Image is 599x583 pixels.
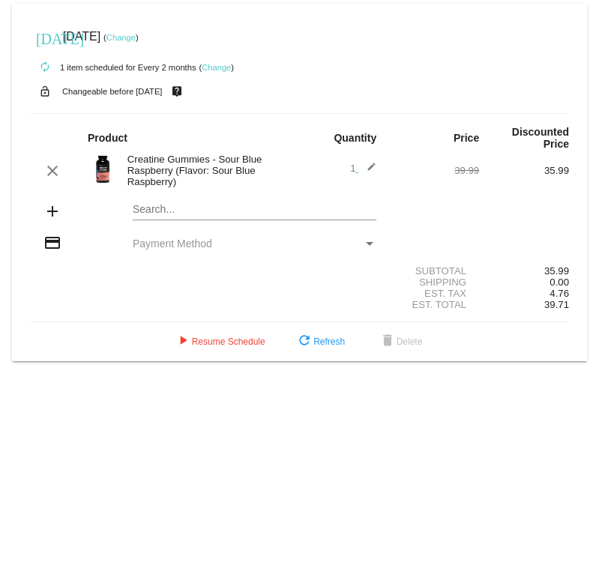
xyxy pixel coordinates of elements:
mat-icon: refresh [295,333,313,351]
div: Shipping [389,277,479,288]
div: Creatine Gummies - Sour Blue Raspberry (Flavor: Sour Blue Raspberry) [120,154,300,187]
mat-icon: [DATE] [36,28,54,46]
div: 35.99 [479,265,569,277]
button: Delete [367,328,435,355]
div: Est. Total [389,299,479,310]
strong: Discounted Price [512,126,569,150]
a: Change [106,33,136,42]
strong: Quantity [334,132,376,144]
mat-icon: autorenew [36,58,54,76]
span: 39.71 [544,299,569,310]
span: Payment Method [133,238,212,250]
img: Image-1-Creatine-Gummies-SBR-1000Xx1000.png [88,154,118,184]
span: 1 [350,163,376,174]
a: Change [202,63,231,72]
div: Subtotal [389,265,479,277]
span: 0.00 [550,277,569,288]
span: Delete [379,336,423,347]
small: ( ) [199,63,234,72]
mat-icon: add [43,202,61,220]
button: Refresh [283,328,357,355]
mat-icon: clear [43,162,61,180]
strong: Price [454,132,479,144]
div: 35.99 [479,165,569,176]
mat-icon: play_arrow [174,333,192,351]
small: 1 item scheduled for Every 2 months [30,63,196,72]
span: 4.76 [550,288,569,299]
strong: Product [88,132,127,144]
mat-select: Payment Method [133,238,376,250]
button: Resume Schedule [162,328,277,355]
mat-icon: live_help [168,82,186,101]
span: Refresh [295,336,345,347]
input: Search... [133,204,376,216]
mat-icon: credit_card [43,234,61,252]
small: ( ) [103,33,139,42]
mat-icon: edit [358,162,376,180]
span: Resume Schedule [174,336,265,347]
small: Changeable before [DATE] [62,87,163,96]
mat-icon: lock_open [36,82,54,101]
div: Est. Tax [389,288,479,299]
div: 39.99 [389,165,479,176]
mat-icon: delete [379,333,397,351]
